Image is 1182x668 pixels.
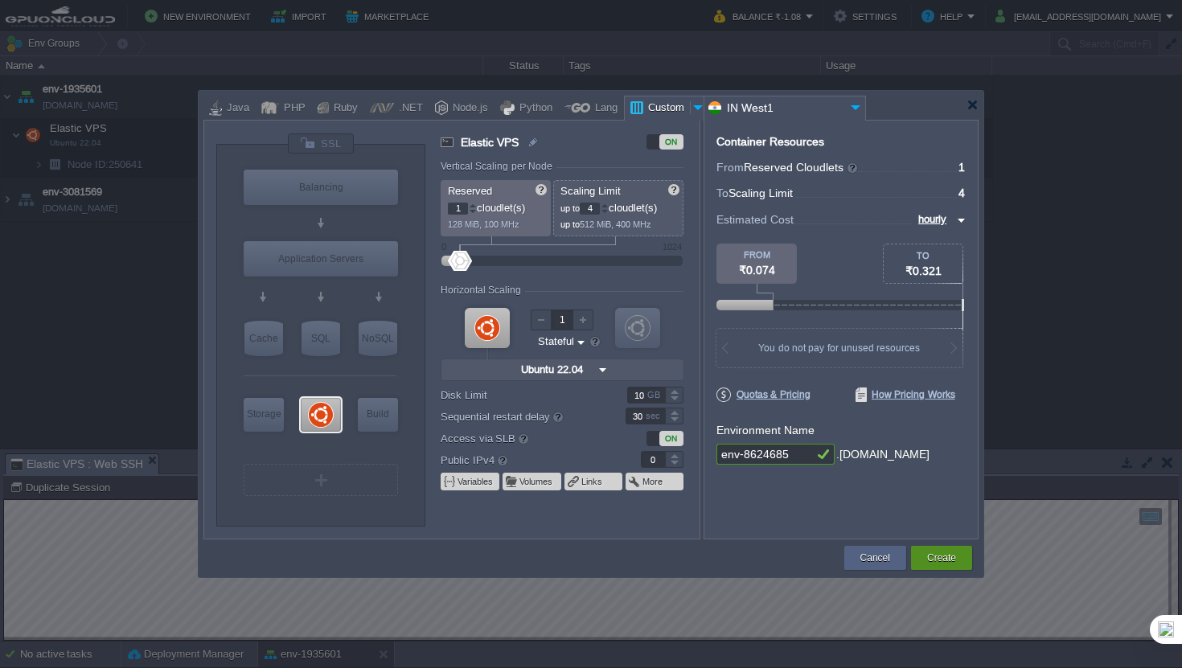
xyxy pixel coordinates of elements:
div: TO [884,251,962,260]
div: Lang [590,96,618,121]
div: Python [515,96,552,121]
div: GB [647,387,663,403]
button: More [642,475,664,488]
div: SQL Databases [302,321,340,356]
button: Links [581,475,604,488]
div: ON [659,431,683,446]
button: Variables [458,475,495,488]
span: up to [560,219,580,229]
div: PHP [279,96,306,121]
span: Scaling Limit [560,185,621,197]
span: How Pricing Works [856,387,955,402]
p: cloudlet(s) [560,198,678,215]
div: .NET [394,96,423,121]
p: cloudlet(s) [448,198,545,215]
div: Cache [244,321,283,356]
div: FROM [716,250,797,260]
div: Create New Layer [244,464,398,496]
button: Volumes [519,475,554,488]
div: Storage [244,398,284,430]
span: Reserved Cloudlets [744,161,859,174]
span: Estimated Cost [716,211,794,228]
span: 128 MiB, 100 MHz [448,219,519,229]
label: Public IPv4 [441,451,604,469]
div: NoSQL [359,321,397,356]
span: From [716,161,744,174]
span: 1 [958,161,965,174]
div: Elastic VPS [301,398,341,432]
div: Horizontal Scaling [441,285,525,296]
button: Cancel [860,550,890,566]
div: Storage Containers [244,398,284,432]
label: Disk Limit [441,387,604,404]
div: Application Servers [244,241,398,277]
div: Container Resources [716,136,824,148]
div: sec [646,408,663,424]
span: up to [560,203,580,213]
div: 1024 [663,242,682,252]
span: Reserved [448,185,492,197]
span: ₹0.321 [905,264,942,277]
button: Create [927,550,956,566]
div: NoSQL Databases [359,321,397,356]
div: Balancing [244,170,398,205]
div: Vertical Scaling per Node [441,161,556,172]
span: 512 MiB, 400 MHz [580,219,651,229]
label: Environment Name [716,424,815,436]
span: 4 [958,186,965,199]
div: Build Node [358,398,398,432]
span: To [716,186,728,199]
div: Custom [643,96,690,121]
span: ₹0.074 [739,264,775,277]
div: Node.js [448,96,488,121]
label: Access via SLB [441,429,604,447]
div: 0 [441,242,446,252]
div: Load Balancer [244,170,398,205]
label: Sequential restart delay [441,408,604,425]
span: Scaling Limit [728,186,793,199]
div: SQL [302,321,340,356]
div: .[DOMAIN_NAME] [836,444,930,465]
div: Java [222,96,249,121]
div: ON [659,134,683,150]
div: Ruby [329,96,358,121]
span: Quotas & Pricing [716,387,811,402]
div: Build [358,398,398,430]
